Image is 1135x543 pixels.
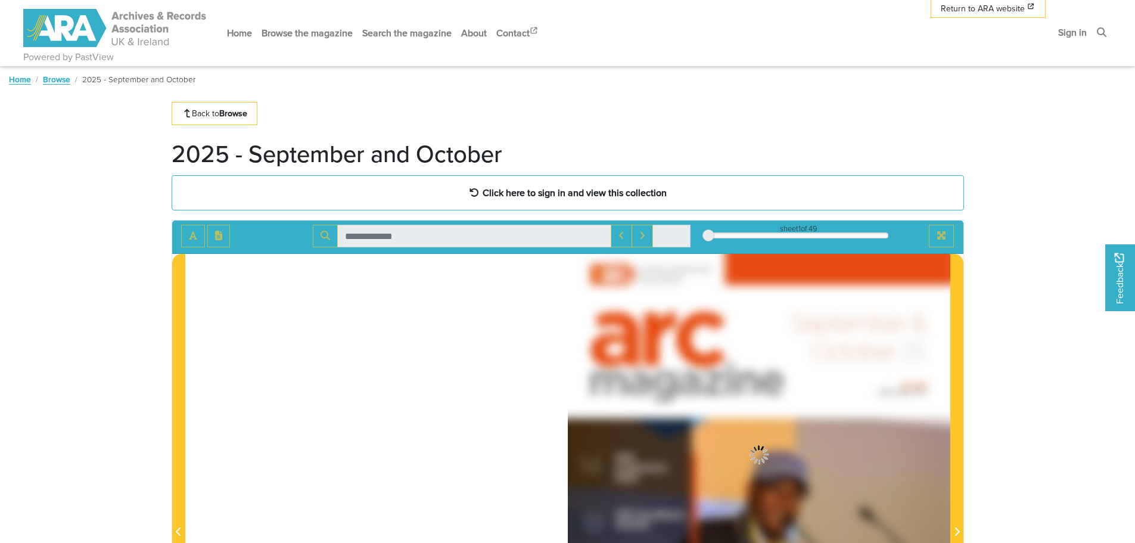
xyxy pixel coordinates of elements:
[492,17,544,49] a: Contact
[181,225,205,247] button: Toggle text selection (Alt+T)
[456,17,492,49] a: About
[357,17,456,49] a: Search the magazine
[1105,244,1135,311] a: Would you like to provide feedback?
[9,73,31,85] a: Home
[941,2,1025,15] span: Return to ARA website
[313,225,338,247] button: Search
[1053,17,1092,48] a: Sign in
[172,139,502,168] h1: 2025 - September and October
[1112,253,1127,303] span: Feedback
[207,225,230,247] button: Open transcription window
[23,50,114,64] a: Powered by PastView
[172,102,258,125] a: Back toBrowse
[172,175,964,210] a: Click here to sign in and view this collection
[929,225,954,247] button: Full screen mode
[82,73,195,85] span: 2025 - September and October
[23,2,208,54] a: ARA - ARC Magazine | Powered by PastView logo
[611,225,632,247] button: Previous Match
[337,225,611,247] input: Search for
[798,223,801,234] span: 1
[708,223,888,234] div: sheet of 49
[632,225,653,247] button: Next Match
[43,73,70,85] a: Browse
[23,9,208,47] img: ARA - ARC Magazine | Powered by PastView
[222,17,257,49] a: Home
[219,107,247,119] strong: Browse
[483,186,667,199] strong: Click here to sign in and view this collection
[257,17,357,49] a: Browse the magazine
